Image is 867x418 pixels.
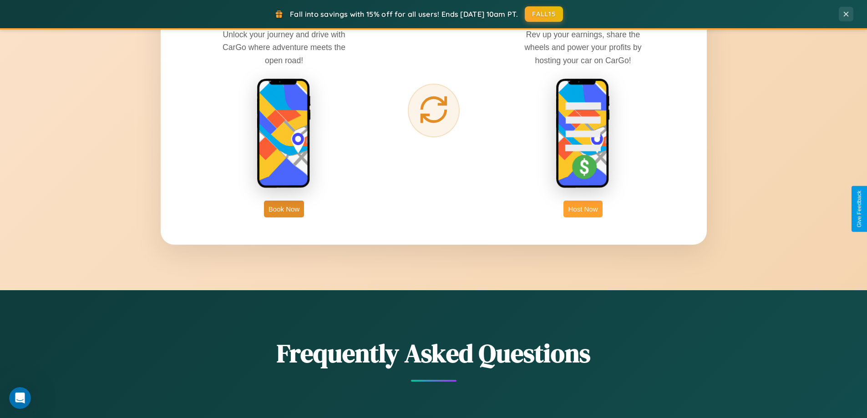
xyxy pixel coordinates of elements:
span: Fall into savings with 15% off for all users! Ends [DATE] 10am PT. [290,10,518,19]
button: Host Now [563,201,602,217]
img: host phone [556,78,610,189]
button: Book Now [264,201,304,217]
iframe: Intercom live chat [9,387,31,409]
p: Rev up your earnings, share the wheels and power your profits by hosting your car on CarGo! [515,28,651,66]
h2: Frequently Asked Questions [161,336,707,371]
img: rent phone [257,78,311,189]
p: Unlock your journey and drive with CarGo where adventure meets the open road! [216,28,352,66]
button: FALL15 [525,6,563,22]
div: Give Feedback [856,191,862,227]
